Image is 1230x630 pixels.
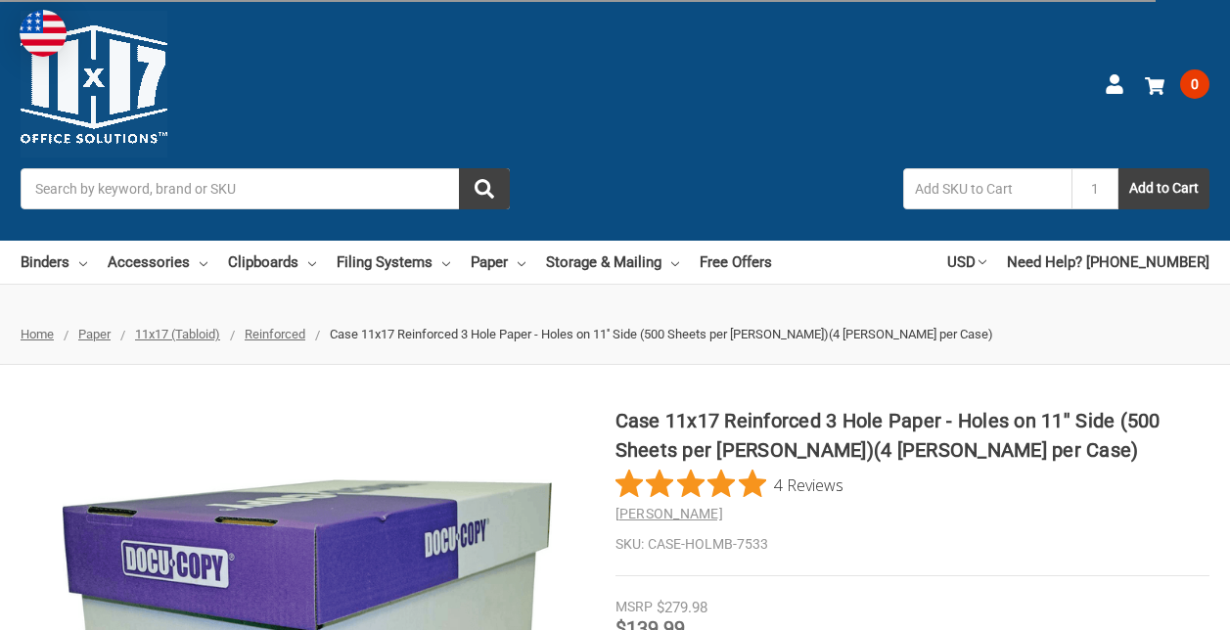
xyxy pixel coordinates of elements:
[615,506,723,521] a: [PERSON_NAME]
[1007,241,1209,284] a: Need Help? [PHONE_NUMBER]
[700,241,772,284] a: Free Offers
[615,534,644,555] dt: SKU:
[546,241,679,284] a: Storage & Mailing
[657,599,707,616] span: $279.98
[471,241,525,284] a: Paper
[615,597,653,617] div: MSRP
[774,470,843,499] span: 4 Reviews
[78,327,111,341] a: Paper
[21,168,510,209] input: Search by keyword, brand or SKU
[615,406,1210,465] h1: Case 11x17 Reinforced 3 Hole Paper - Holes on 11'' Side (500 Sheets per [PERSON_NAME])(4 [PERSON_...
[228,241,316,284] a: Clipboards
[1118,168,1209,209] button: Add to Cart
[245,327,305,341] a: Reinforced
[108,241,207,284] a: Accessories
[330,327,993,341] span: Case 11x17 Reinforced 3 Hole Paper - Holes on 11'' Side (500 Sheets per [PERSON_NAME])(4 [PERSON_...
[21,327,54,341] a: Home
[615,470,843,499] button: Rated 5 out of 5 stars from 4 reviews. Jump to reviews.
[947,241,986,284] a: USD
[337,241,450,284] a: Filing Systems
[20,10,67,57] img: duty and tax information for United States
[903,168,1071,209] input: Add SKU to Cart
[21,11,167,157] img: 11x17.com
[1145,59,1209,110] a: 0
[1180,69,1209,99] span: 0
[135,327,220,341] a: 11x17 (Tabloid)
[21,241,87,284] a: Binders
